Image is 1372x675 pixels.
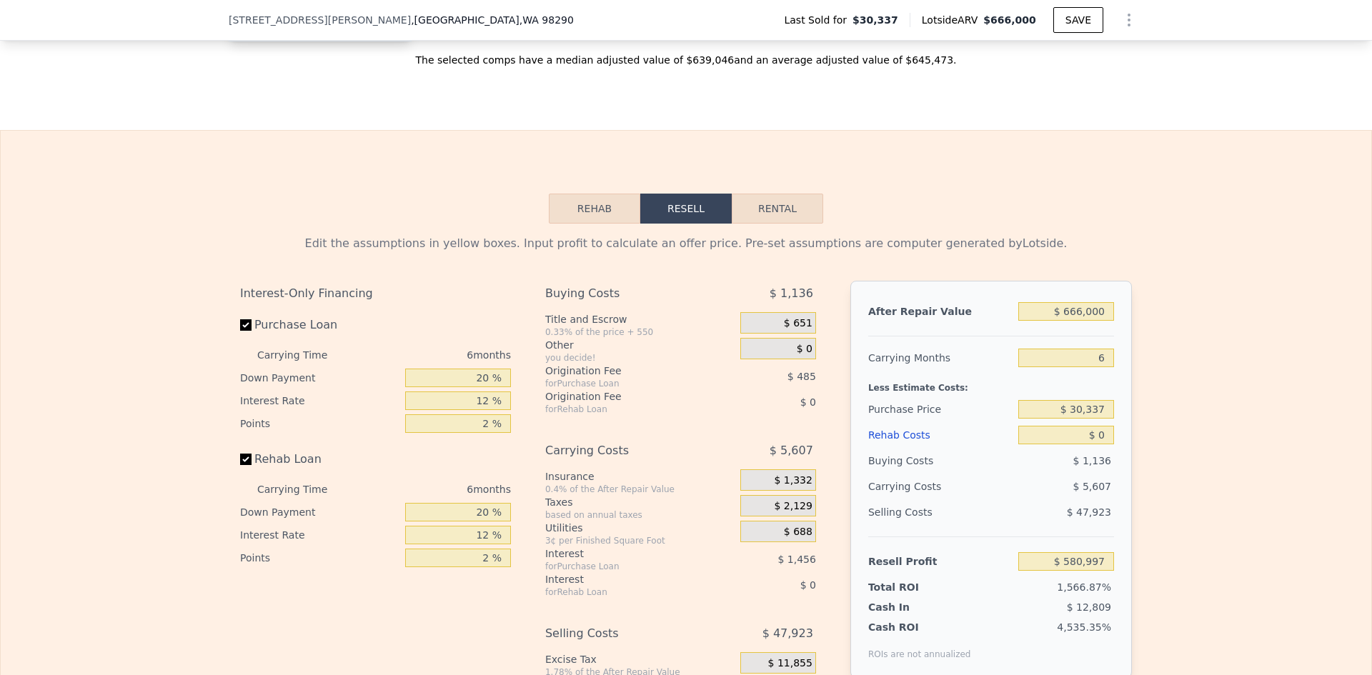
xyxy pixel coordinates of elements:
[770,281,813,306] span: $ 1,136
[768,657,812,670] span: $ 11,855
[762,621,813,646] span: $ 47,923
[922,13,983,27] span: Lotside ARV
[240,235,1132,252] div: Edit the assumptions in yellow boxes. Input profit to calculate an offer price. Pre-set assumptio...
[1115,6,1143,34] button: Show Options
[240,524,399,546] div: Interest Rate
[774,474,812,487] span: $ 1,332
[520,14,574,26] span: , WA 98290
[545,326,735,338] div: 0.33% of the price + 550
[868,580,958,594] div: Total ROI
[797,343,812,356] span: $ 0
[545,586,705,598] div: for Rehab Loan
[240,546,399,569] div: Points
[1067,601,1111,613] span: $ 12,809
[240,281,511,306] div: Interest-Only Financing
[1073,455,1111,466] span: $ 1,136
[545,495,735,509] div: Taxes
[1067,506,1111,518] span: $ 47,923
[545,389,705,404] div: Origination Fee
[868,620,971,634] div: Cash ROI
[240,366,399,389] div: Down Payment
[787,371,816,382] span: $ 485
[868,345,1013,371] div: Carrying Months
[545,561,705,572] div: for Purchase Loan
[784,526,812,539] span: $ 688
[257,344,350,366] div: Carrying Time
[800,396,816,408] span: $ 0
[545,312,735,326] div: Title and Escrow
[545,338,735,352] div: Other
[545,521,735,535] div: Utilities
[545,572,705,586] div: Interest
[545,364,705,378] div: Origination Fee
[240,389,399,412] div: Interest Rate
[356,478,511,501] div: 6 months
[240,501,399,524] div: Down Payment
[545,352,735,364] div: you decide!
[852,13,898,27] span: $30,337
[545,546,705,561] div: Interest
[545,509,735,521] div: based on annual taxes
[868,396,1013,422] div: Purchase Price
[545,438,705,464] div: Carrying Costs
[868,474,958,499] div: Carrying Costs
[240,312,399,338] label: Purchase Loan
[240,319,252,331] input: Purchase Loan
[229,41,1143,67] div: The selected comps have a median adjusted value of $639,046 and an average adjusted value of $645...
[545,535,735,546] div: 3¢ per Finished Square Foot
[784,13,852,27] span: Last Sold for
[545,281,705,306] div: Buying Costs
[777,554,815,565] span: $ 1,456
[229,13,411,27] span: [STREET_ADDRESS][PERSON_NAME]
[868,634,971,660] div: ROIs are not annualized
[545,484,735,495] div: 0.4% of the After Repair Value
[868,299,1013,324] div: After Repair Value
[545,469,735,484] div: Insurance
[868,422,1013,448] div: Rehab Costs
[774,500,812,513] span: $ 2,129
[868,549,1013,574] div: Resell Profit
[640,194,732,224] button: Resell
[868,600,958,614] div: Cash In
[257,478,350,501] div: Carrying Time
[868,371,1114,396] div: Less Estimate Costs:
[868,448,1013,474] div: Buying Costs
[545,652,735,666] div: Excise Tax
[240,412,399,435] div: Points
[1053,7,1103,33] button: SAVE
[784,317,812,330] span: $ 651
[1073,481,1111,492] span: $ 5,607
[545,621,705,646] div: Selling Costs
[240,454,252,465] input: Rehab Loan
[868,499,1013,525] div: Selling Costs
[800,579,816,591] span: $ 0
[411,13,574,27] span: , [GEOGRAPHIC_DATA]
[545,378,705,389] div: for Purchase Loan
[983,14,1036,26] span: $666,000
[549,194,640,224] button: Rehab
[545,404,705,415] div: for Rehab Loan
[732,194,823,224] button: Rental
[1057,621,1111,633] span: 4,535.35%
[356,344,511,366] div: 6 months
[1057,581,1111,593] span: 1,566.87%
[240,446,399,472] label: Rehab Loan
[770,438,813,464] span: $ 5,607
